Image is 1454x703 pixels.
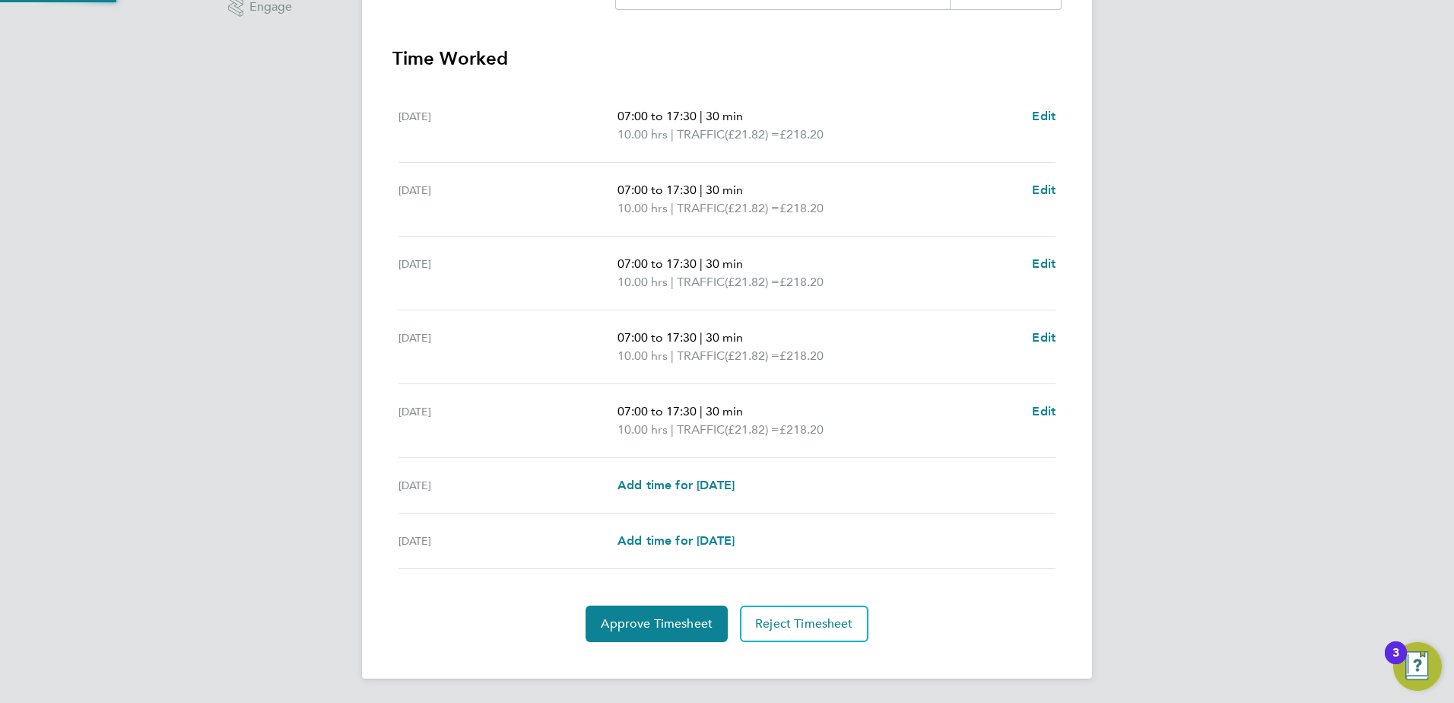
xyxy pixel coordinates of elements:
span: (£21.82) = [725,201,779,215]
div: [DATE] [398,181,617,218]
span: 07:00 to 17:30 [617,404,697,418]
span: | [700,256,703,271]
span: 10.00 hrs [617,127,668,142]
span: TRAFFIC [677,421,725,439]
div: [DATE] [398,107,617,144]
span: £218.20 [779,127,824,142]
span: | [700,109,703,123]
span: Edit [1032,330,1056,345]
span: 10.00 hrs [617,201,668,215]
span: 30 min [706,330,743,345]
span: TRAFFIC [677,199,725,218]
span: TRAFFIC [677,347,725,365]
a: Edit [1032,181,1056,199]
span: 07:00 to 17:30 [617,256,697,271]
span: 30 min [706,404,743,418]
span: £218.20 [779,201,824,215]
a: Edit [1032,255,1056,273]
span: Reject Timesheet [755,616,853,631]
span: Engage [249,1,292,14]
button: Open Resource Center, 3 new notifications [1393,642,1442,691]
span: Add time for [DATE] [617,533,735,548]
span: | [671,275,674,289]
span: £218.20 [779,422,824,437]
div: [DATE] [398,476,617,495]
span: 30 min [706,256,743,271]
span: | [700,183,703,197]
span: Edit [1032,404,1056,418]
a: Edit [1032,402,1056,421]
span: 30 min [706,109,743,123]
span: £218.20 [779,275,824,289]
span: 10.00 hrs [617,348,668,363]
div: [DATE] [398,255,617,291]
div: [DATE] [398,532,617,550]
span: TRAFFIC [677,126,725,144]
span: £218.20 [779,348,824,363]
span: | [671,201,674,215]
span: 30 min [706,183,743,197]
span: (£21.82) = [725,422,779,437]
a: Add time for [DATE] [617,476,735,495]
span: 10.00 hrs [617,422,668,437]
div: 3 [1392,653,1399,673]
span: Add time for [DATE] [617,478,735,492]
button: Reject Timesheet [740,606,868,642]
span: Edit [1032,109,1056,123]
span: 07:00 to 17:30 [617,183,697,197]
span: Edit [1032,183,1056,197]
a: Edit [1032,329,1056,347]
a: Add time for [DATE] [617,532,735,550]
span: | [700,330,703,345]
span: 10.00 hrs [617,275,668,289]
span: | [671,127,674,142]
span: TRAFFIC [677,273,725,291]
span: Edit [1032,256,1056,271]
span: 07:00 to 17:30 [617,330,697,345]
div: [DATE] [398,329,617,365]
span: (£21.82) = [725,127,779,142]
span: (£21.82) = [725,275,779,289]
div: [DATE] [398,402,617,439]
span: Approve Timesheet [601,616,713,631]
span: | [700,404,703,418]
span: 07:00 to 17:30 [617,109,697,123]
span: | [671,422,674,437]
span: (£21.82) = [725,348,779,363]
a: Edit [1032,107,1056,126]
span: | [671,348,674,363]
h3: Time Worked [392,46,1062,71]
button: Approve Timesheet [586,606,728,642]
